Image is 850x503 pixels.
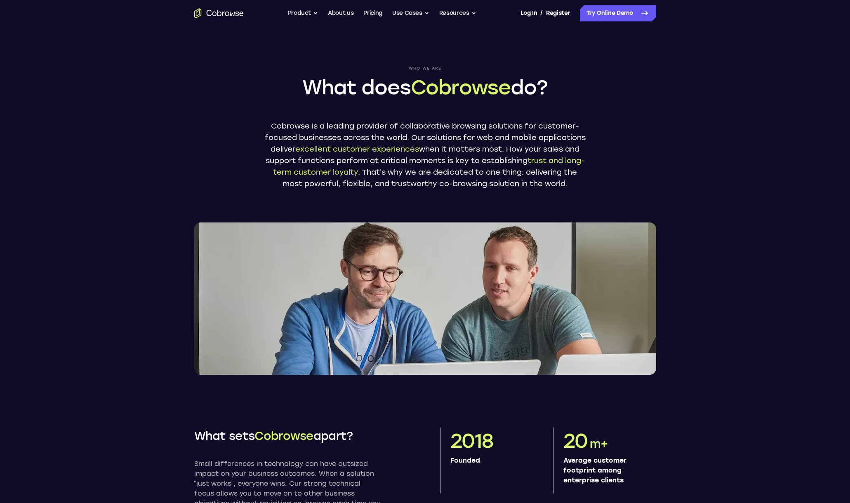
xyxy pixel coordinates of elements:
span: / [540,8,543,18]
h2: What sets apart? [194,428,381,444]
button: Product [288,5,318,21]
span: 2018 [450,429,493,453]
span: Cobrowse [411,75,511,99]
button: Use Cases [392,5,429,21]
span: Who we are [264,66,586,71]
a: Go to the home page [194,8,244,18]
p: Average customer footprint among enterprise clients [563,456,650,485]
a: Register [546,5,570,21]
span: m+ [590,437,608,451]
h1: What does do? [264,74,586,101]
button: Resources [439,5,476,21]
a: Log In [520,5,537,21]
span: 20 [563,429,588,453]
img: Two Cobrowse software developers, João and Ross, working on their computers [194,222,656,375]
a: About us [328,5,353,21]
a: Try Online Demo [580,5,656,21]
a: Pricing [363,5,382,21]
p: Founded [450,456,537,466]
span: Cobrowse [254,429,313,443]
span: excellent customer experiences [295,145,419,154]
p: Cobrowse is a leading provider of collaborative browsing solutions for customer-focused businesse... [264,120,586,190]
